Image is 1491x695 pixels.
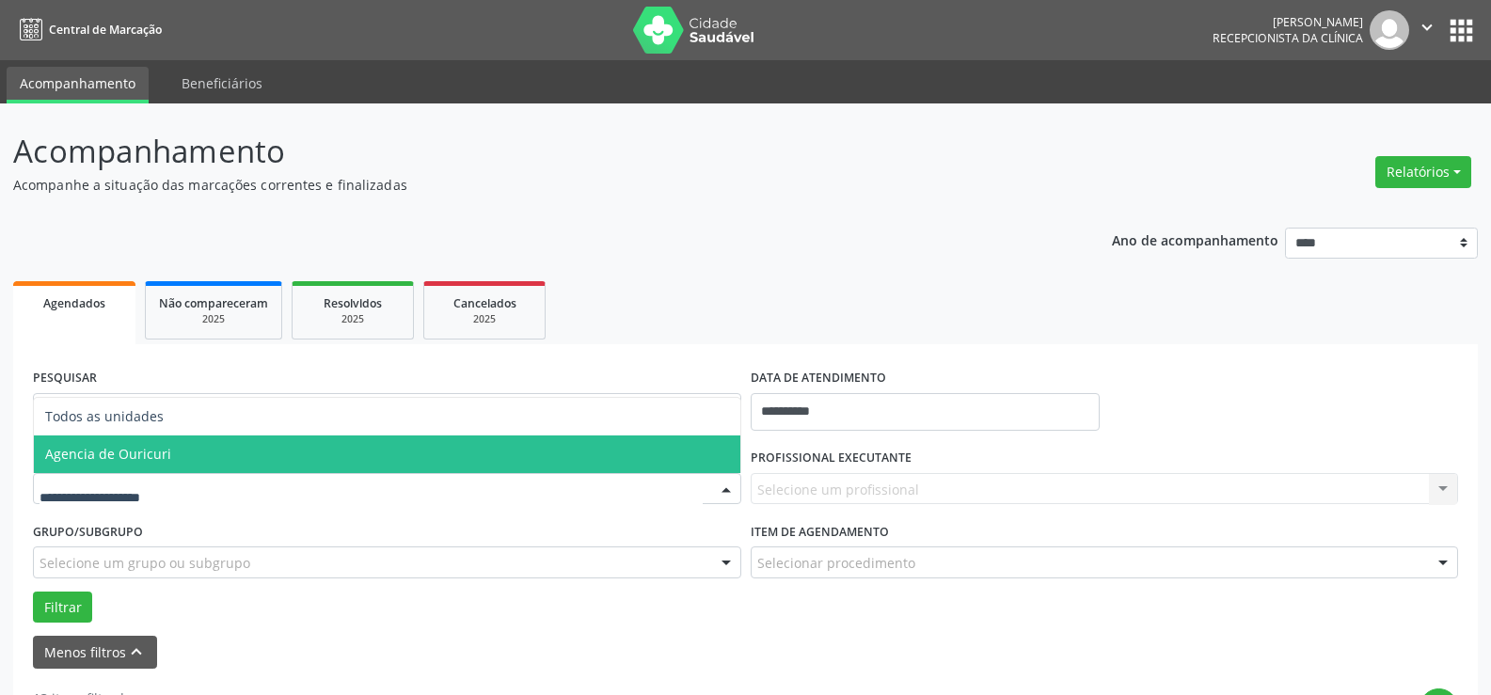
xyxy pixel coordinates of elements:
[43,295,105,311] span: Agendados
[168,67,276,100] a: Beneficiários
[1213,30,1363,46] span: Recepcionista da clínica
[757,553,915,573] span: Selecionar procedimento
[1409,10,1445,50] button: 
[45,407,164,425] span: Todos as unidades
[437,312,531,326] div: 2025
[7,67,149,103] a: Acompanhamento
[159,295,268,311] span: Não compareceram
[33,636,157,669] button: Menos filtroskeyboard_arrow_up
[33,364,97,393] label: PESQUISAR
[33,517,143,546] label: Grupo/Subgrupo
[13,128,1039,175] p: Acompanhamento
[1370,10,1409,50] img: img
[324,295,382,311] span: Resolvidos
[13,14,162,45] a: Central de Marcação
[49,22,162,38] span: Central de Marcação
[1445,14,1478,47] button: apps
[33,592,92,624] button: Filtrar
[306,312,400,326] div: 2025
[1417,17,1437,38] i: 
[751,364,886,393] label: DATA DE ATENDIMENTO
[751,517,889,546] label: Item de agendamento
[453,295,516,311] span: Cancelados
[159,312,268,326] div: 2025
[13,175,1039,195] p: Acompanhe a situação das marcações correntes e finalizadas
[126,641,147,662] i: keyboard_arrow_up
[1112,228,1278,251] p: Ano de acompanhamento
[751,444,912,473] label: PROFISSIONAL EXECUTANTE
[1375,156,1471,188] button: Relatórios
[40,553,250,573] span: Selecione um grupo ou subgrupo
[45,445,171,463] span: Agencia de Ouricuri
[1213,14,1363,30] div: [PERSON_NAME]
